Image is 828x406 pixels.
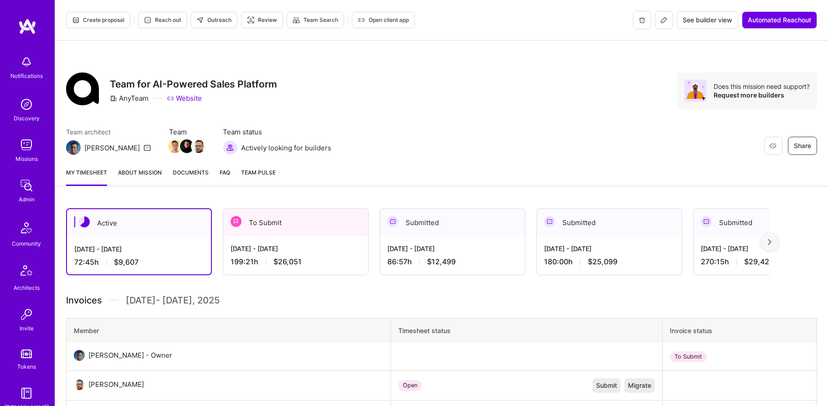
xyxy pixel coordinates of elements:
[241,12,283,28] button: Review
[15,217,37,239] img: Community
[66,127,151,137] span: Team architect
[12,239,41,248] div: Community
[247,16,254,24] i: icon Targeter
[223,127,331,137] span: Team status
[66,140,81,155] img: Team Architect
[683,15,732,25] span: See builder view
[769,142,777,149] i: icon EyeClosed
[66,293,102,307] span: Invoices
[544,244,674,253] div: [DATE] - [DATE]
[118,168,162,186] a: About Mission
[223,209,368,236] div: To Submit
[144,144,151,151] i: icon Mail
[537,209,682,236] div: Submitted
[223,140,237,155] img: Actively looking for builders
[74,257,204,267] div: 72:45 h
[663,319,817,343] th: Invoice status
[192,139,206,153] img: Team Member Avatar
[79,216,90,227] img: Active
[17,176,36,195] img: admin teamwork
[181,139,193,154] a: Team Member Avatar
[352,12,415,28] button: Open client app
[677,11,738,29] button: See builder view
[744,257,774,267] span: $29,422
[380,209,525,236] div: Submitted
[748,15,811,25] span: Automated Reachout
[17,95,36,113] img: discovery
[110,78,277,90] h3: Team for AI-Powered Sales Platform
[72,16,79,24] i: icon Proposal
[169,127,205,137] span: Team
[293,16,338,24] span: Team Search
[768,239,771,245] img: right
[110,93,149,103] div: AnyTeam
[714,91,810,99] div: Request more builders
[387,216,398,227] img: Submitted
[18,18,36,35] img: logo
[74,244,204,254] div: [DATE] - [DATE]
[20,324,34,333] div: Invite
[358,16,409,24] span: Open client app
[624,378,655,393] button: Migrate
[74,350,85,361] img: User Avatar
[387,257,518,267] div: 86:57 h
[190,12,237,28] button: Outreach
[427,257,456,267] span: $12,499
[684,80,706,102] img: Avatar
[168,139,182,153] img: Team Member Avatar
[193,139,205,154] a: Team Member Avatar
[15,154,38,164] div: Missions
[231,216,242,227] img: To Submit
[110,95,117,102] i: icon CompanyGray
[66,12,130,28] button: Create proposal
[391,319,662,343] th: Timesheet status
[794,141,811,150] span: Share
[126,293,220,307] span: [DATE] - [DATE] , 2025
[67,319,391,343] th: Member
[247,16,277,24] span: Review
[84,143,140,153] div: [PERSON_NAME]
[670,351,707,362] div: To Submit
[180,139,194,153] img: Team Member Avatar
[788,137,817,155] button: Share
[17,384,36,402] img: guide book
[17,136,36,154] img: teamwork
[67,209,211,237] div: Active
[596,381,617,390] span: Submit
[196,16,231,24] span: Outreach
[287,12,344,28] button: Team Search
[74,379,85,390] img: User Avatar
[10,71,43,81] div: Notifications
[173,168,209,177] span: Documents
[17,305,36,324] img: Invite
[17,362,36,371] div: Tokens
[628,381,651,390] span: Migrate
[138,12,187,28] button: Reach out
[19,195,35,204] div: Admin
[144,16,181,24] span: Reach out
[88,379,144,390] div: [PERSON_NAME]
[544,257,674,267] div: 180:00 h
[14,283,40,293] div: Architects
[114,257,139,267] span: $9,607
[714,82,810,91] div: Does this mission need support?
[14,113,40,123] div: Discovery
[17,53,36,71] img: bell
[66,72,99,105] img: Company Logo
[273,257,302,267] span: $26,051
[241,168,276,186] a: Team Pulse
[220,168,230,186] a: FAQ
[109,293,118,307] img: Divider
[231,244,361,253] div: [DATE] - [DATE]
[387,244,518,253] div: [DATE] - [DATE]
[21,349,32,358] img: tokens
[231,257,361,267] div: 199:21 h
[241,169,276,176] span: Team Pulse
[701,216,712,227] img: Submitted
[742,11,817,29] button: Automated Reachout
[15,261,37,283] img: Architects
[169,139,181,154] a: Team Member Avatar
[592,378,621,393] button: Submit
[72,16,124,24] span: Create proposal
[544,216,555,227] img: Submitted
